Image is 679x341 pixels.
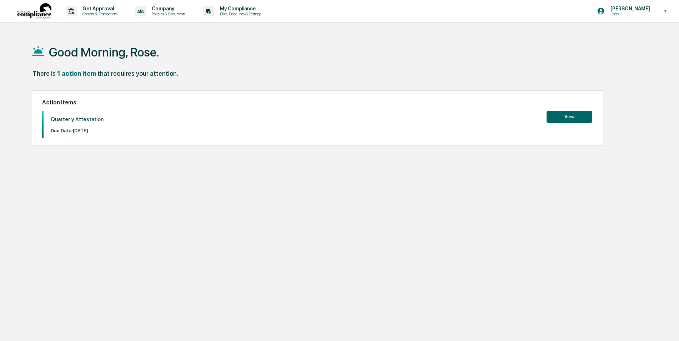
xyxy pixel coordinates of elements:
[51,128,104,133] p: Due Date: [DATE]
[146,6,189,11] p: Company
[547,113,592,120] a: View
[32,70,56,77] div: There is
[214,11,265,16] p: Data, Deadlines & Settings
[17,3,51,19] img: logo
[605,11,654,16] p: Users
[547,111,592,123] button: View
[146,11,189,16] p: Policies & Documents
[605,6,654,11] p: [PERSON_NAME]
[51,116,104,123] p: Quarterly Attestation
[42,99,592,106] h2: Action Items
[49,45,159,59] h1: Good Morning, Rose.
[57,70,96,77] div: 1 action item
[214,6,265,11] p: My Compliance
[97,70,178,77] div: that requires your attention.
[77,11,121,16] p: Content & Transactions
[77,6,121,11] p: Get Approval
